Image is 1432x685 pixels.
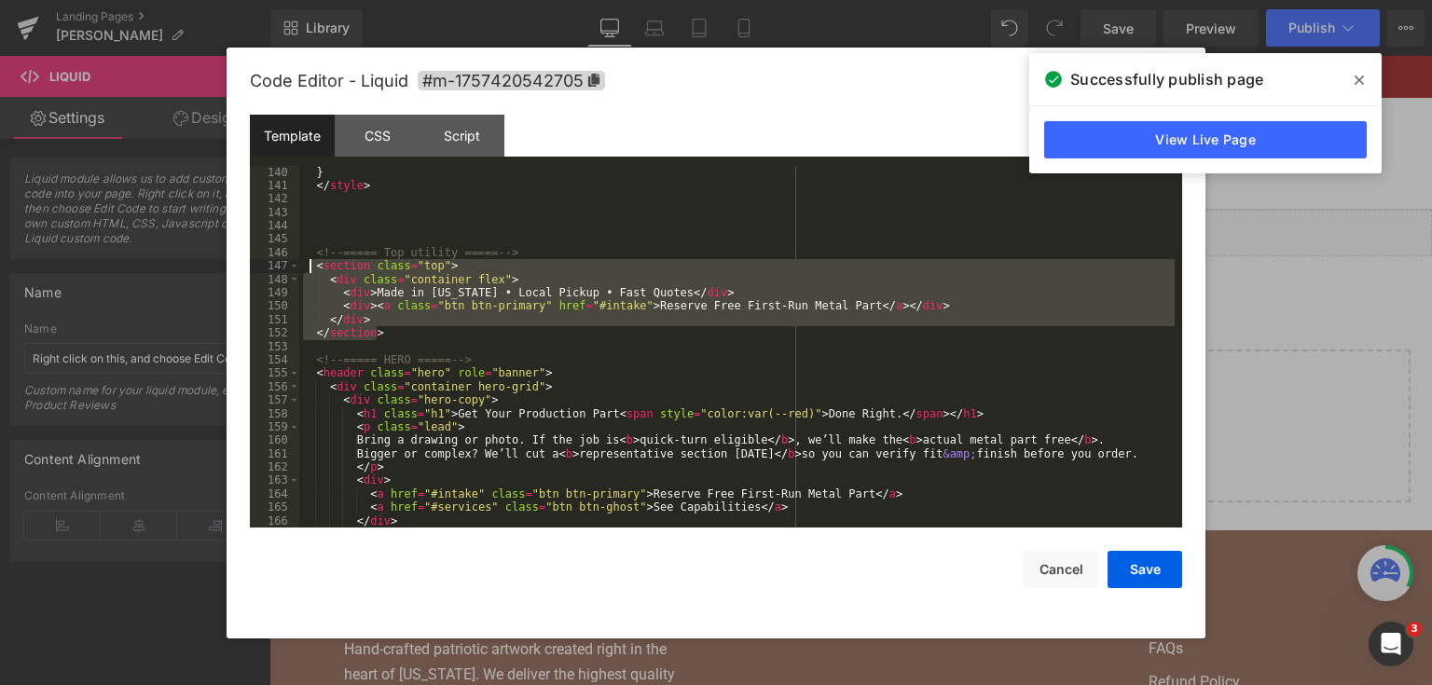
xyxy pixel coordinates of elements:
[250,514,299,527] div: 166
[335,115,420,157] div: CSS
[589,337,757,375] a: Add Single Section
[879,615,1088,637] a: Refund Policy
[420,115,504,157] div: Script
[250,473,299,486] div: 163
[250,380,299,393] div: 156
[250,366,299,379] div: 155
[250,313,299,326] div: 151
[250,500,299,514] div: 165
[1407,622,1422,637] span: 3
[250,166,299,179] div: 140
[250,393,299,406] div: 157
[250,259,299,272] div: 147
[406,337,574,375] a: Explore Blocks
[250,232,299,245] div: 145
[1070,68,1263,90] span: Successfully publish page
[250,115,335,157] div: Template
[250,273,299,286] div: 148
[879,544,1088,563] h2: Support
[250,286,299,299] div: 149
[250,206,299,219] div: 143
[250,179,299,192] div: 141
[1044,121,1367,158] a: View Live Page
[250,447,299,460] div: 161
[250,407,299,420] div: 158
[250,340,299,353] div: 153
[250,433,299,446] div: 160
[52,390,1111,403] p: or Drag & Drop elements from left sidebar
[250,299,299,312] div: 150
[250,219,299,232] div: 144
[250,460,299,473] div: 162
[879,582,1088,604] a: FAQs
[418,71,605,90] span: Click to copy
[1108,551,1182,588] button: Save
[1024,551,1098,588] button: Cancel
[293,14,870,28] a: Handcrafted in [US_STATE] • 100% American Made • Free Shipping Over $100
[250,246,299,259] div: 146
[1369,622,1413,666] iframe: Intercom live chat
[250,420,299,433] div: 159
[250,192,299,205] div: 142
[250,326,299,339] div: 152
[75,582,429,655] p: Hand-crafted patriotic artwork created right in the heart of [US_STATE]. We deliver the highest q...
[250,71,408,90] span: Code Editor - Liquid
[250,353,299,366] div: 154
[75,544,429,563] h2: American-Made Excellence
[250,487,299,500] div: 164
